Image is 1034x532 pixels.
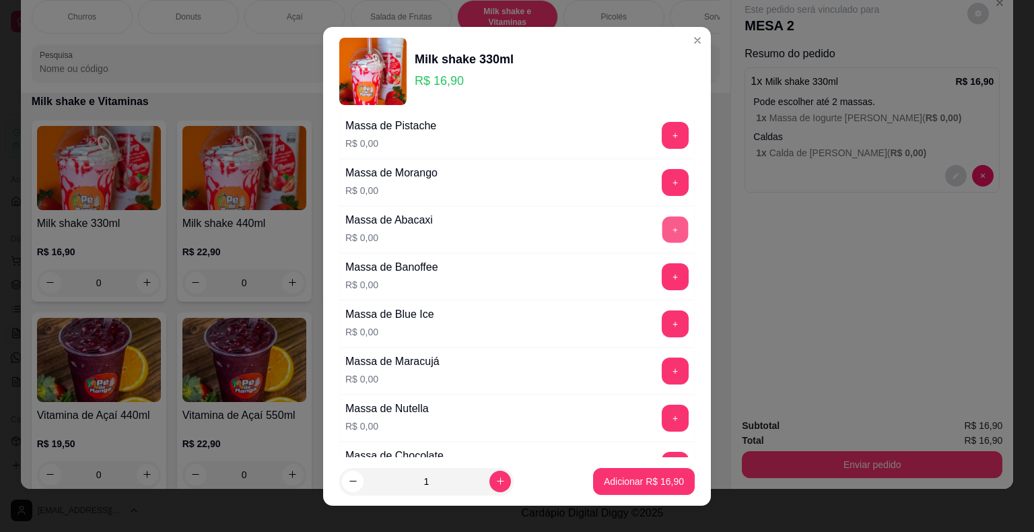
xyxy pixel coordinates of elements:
[339,38,407,105] img: product-image
[662,358,689,385] button: add
[345,137,436,150] p: R$ 0,00
[345,372,440,386] p: R$ 0,00
[662,310,689,337] button: add
[662,405,689,432] button: add
[345,354,440,370] div: Massa de Maracujá
[687,30,708,51] button: Close
[345,259,438,275] div: Massa de Banoffee
[415,50,514,69] div: Milk shake 330ml
[662,263,689,290] button: add
[345,278,438,292] p: R$ 0,00
[345,448,444,464] div: Massa de Chocolate
[345,165,438,181] div: Massa de Morango
[345,306,434,323] div: Massa de Blue Ice
[662,216,689,242] button: add
[345,401,429,417] div: Massa de Nutella
[662,122,689,149] button: add
[342,471,364,492] button: decrease-product-quantity
[489,471,511,492] button: increase-product-quantity
[415,71,514,90] p: R$ 16,90
[345,231,433,244] p: R$ 0,00
[345,212,433,228] div: Massa de Abacaxi
[604,475,684,488] p: Adicionar R$ 16,90
[662,169,689,196] button: add
[345,325,434,339] p: R$ 0,00
[345,420,429,433] p: R$ 0,00
[593,468,695,495] button: Adicionar R$ 16,90
[345,184,438,197] p: R$ 0,00
[345,118,436,134] div: Massa de Pistache
[662,452,689,479] button: add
